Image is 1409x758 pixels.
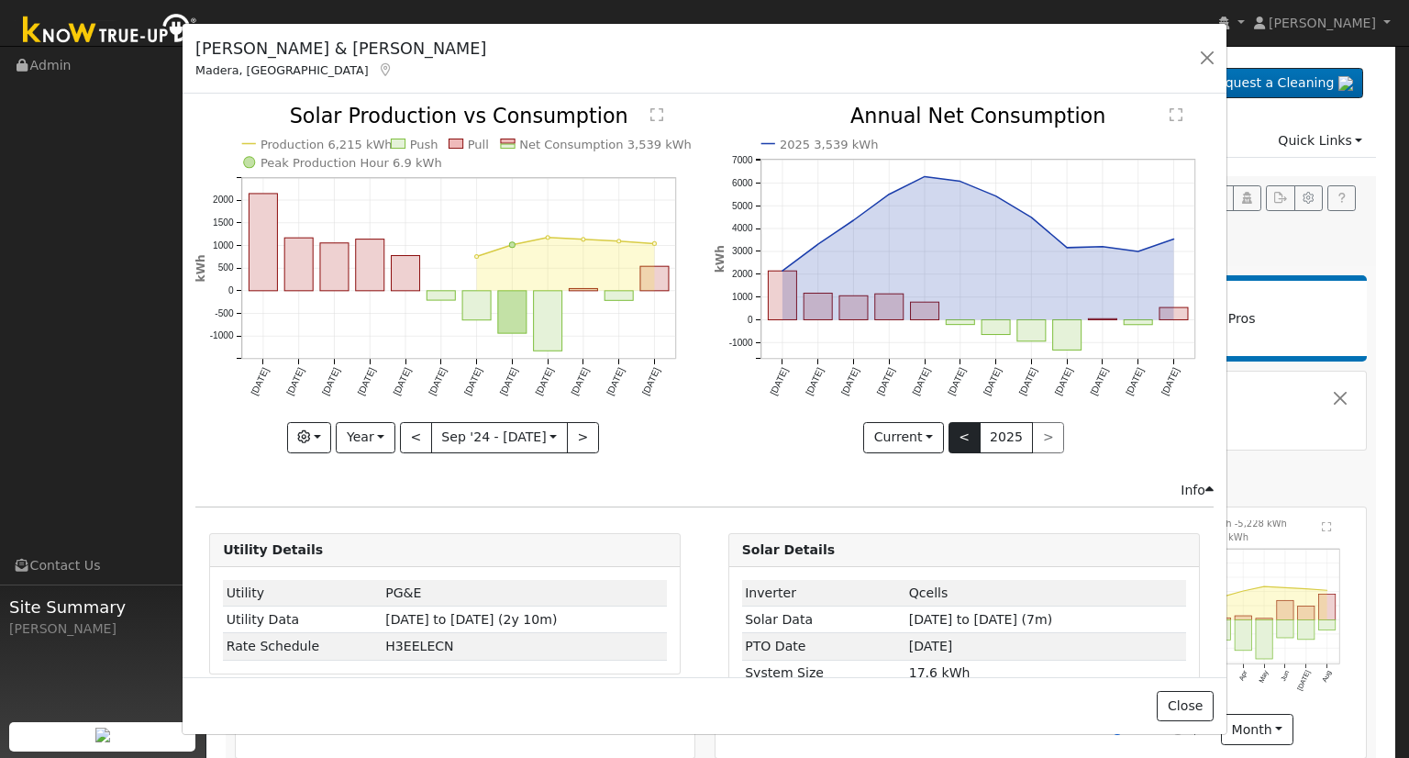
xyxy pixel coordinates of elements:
circle: onclick="" [921,173,928,181]
text: 1000 [213,240,234,251]
rect: onclick="" [1052,320,1081,351]
rect: onclick="" [1017,320,1046,341]
rect: onclick="" [534,291,562,351]
text: [DATE] [570,366,592,397]
text: 2000 [732,270,753,280]
rect: onclick="" [356,240,384,291]
text: 1500 [213,217,234,228]
span: ID: 1077, authorized: 03/03/25 [909,585,949,600]
text: 5000 [732,201,753,211]
text: [DATE] [1088,366,1110,397]
circle: onclick="" [814,241,821,249]
button: > [567,422,599,453]
text: Push [410,138,438,151]
rect: onclick="" [910,303,938,320]
text: [DATE] [982,366,1004,397]
text: [DATE] [392,366,414,397]
circle: onclick="" [885,191,893,198]
rect: onclick="" [392,256,420,291]
td: PTO Date [742,633,906,660]
text: 0 [747,315,752,325]
text: 0 [228,286,234,296]
text: -500 [215,308,234,318]
rect: onclick="" [1088,319,1116,320]
span: ID: 15775619, authorized: 12/18/24 [385,585,421,600]
text: 2000 [213,195,234,206]
text: [DATE] [839,366,861,397]
circle: onclick="" [475,255,479,259]
circle: onclick="" [1170,236,1177,243]
circle: onclick="" [992,193,999,200]
rect: onclick="" [320,243,349,291]
span: F [385,639,453,653]
td: Utility Data [223,607,383,633]
circle: onclick="" [1063,244,1071,251]
text: 4000 [732,224,753,234]
span: 17.6 kWh [909,665,971,680]
strong: Utility Details [223,542,323,557]
text: 500 [218,263,234,273]
text: [DATE] [605,366,627,397]
rect: onclick="" [768,272,796,320]
circle: onclick="" [510,242,516,248]
text: [DATE] [1017,366,1039,397]
text: Net Consumption 3,539 kWh [520,138,693,151]
text: Production 6,215 kWh [261,138,393,151]
button: 2025 [980,422,1034,453]
text: [DATE] [1124,366,1146,397]
rect: onclick="" [982,320,1010,335]
text: [DATE] [910,366,932,397]
text: Annual Net Consumption [850,105,1106,128]
td: System Size [742,660,906,686]
text: [DATE] [875,366,897,397]
rect: onclick="" [605,291,634,301]
span: [DATE] [909,639,953,653]
button: Close [1157,691,1213,722]
text: [DATE] [534,366,556,397]
div: Info [1181,481,1214,500]
circle: onclick="" [582,238,585,241]
rect: onclick="" [839,296,868,320]
rect: onclick="" [1124,320,1152,325]
button: Year [336,422,394,453]
rect: onclick="" [250,194,278,291]
circle: onclick="" [778,268,785,275]
text: [DATE] [768,366,790,397]
td: Rate Schedule [223,633,383,660]
button: Sep '24 - [DATE] [431,422,568,453]
td: Inverter [742,580,906,607]
rect: onclick="" [804,294,832,320]
text: Peak Production Hour 6.9 kWh [261,156,442,170]
text: 7000 [732,155,753,165]
circle: onclick="" [1027,214,1035,221]
rect: onclick="" [874,295,903,320]
td: Solar Data [742,607,906,633]
text: [DATE] [640,366,662,397]
a: Map [378,62,394,77]
circle: onclick="" [1099,243,1106,251]
text: [DATE] [804,366,826,397]
rect: onclick="" [498,291,527,333]
span: Madera, [GEOGRAPHIC_DATA] [195,63,369,77]
button: Current [863,422,944,453]
span: [DATE] to [DATE] (7m) [909,612,1052,627]
circle: onclick="" [546,236,549,240]
td: Utility [223,580,383,607]
text: [DATE] [946,366,968,397]
button: < [400,422,432,453]
rect: onclick="" [462,291,491,320]
text: [DATE] [498,366,520,397]
circle: onclick="" [1135,248,1142,255]
text: [DATE] [250,366,272,397]
circle: onclick="" [956,178,963,185]
text: kWh [714,246,727,273]
text: 6000 [732,178,753,188]
circle: onclick="" [849,217,857,224]
rect: onclick="" [640,267,669,292]
text: [DATE] [1053,366,1075,397]
circle: onclick="" [617,240,621,243]
rect: onclick="" [570,289,598,291]
text: kWh [194,255,207,283]
rect: onclick="" [1159,308,1188,320]
circle: onclick="" [653,242,657,246]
